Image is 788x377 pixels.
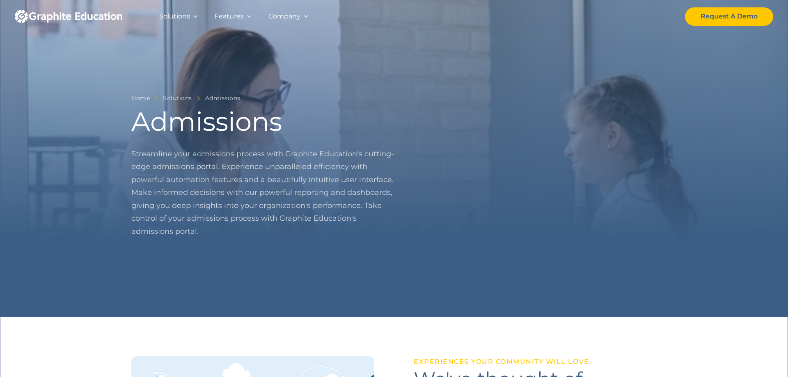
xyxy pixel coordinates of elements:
[215,11,244,22] div: Features
[268,11,300,22] div: Company
[414,356,591,368] div: Experiences your Community will Love.
[159,11,190,22] div: Solutions
[701,11,758,22] div: Request A Demo
[685,7,773,26] a: Request A Demo
[163,93,192,103] a: Solutions
[205,93,241,103] a: Admissions
[131,108,282,135] h1: Admissions
[131,93,150,103] a: Home
[131,148,394,238] p: Streamline your admissions process with Graphite Education's cutting-edge admissions portal. Expe...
